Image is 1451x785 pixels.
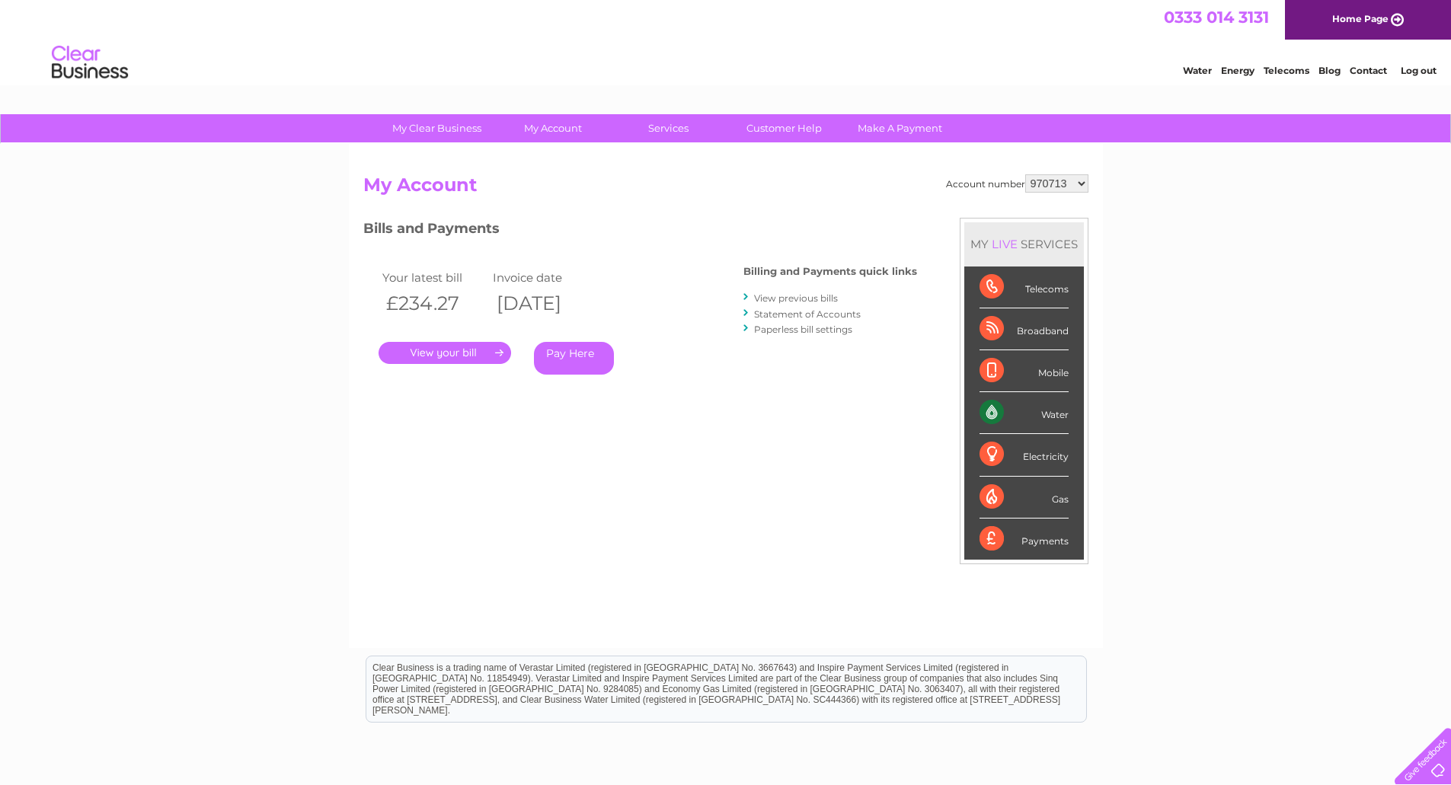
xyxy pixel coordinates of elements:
[989,237,1021,251] div: LIVE
[1221,65,1254,76] a: Energy
[606,114,731,142] a: Services
[366,8,1086,74] div: Clear Business is a trading name of Verastar Limited (registered in [GEOGRAPHIC_DATA] No. 3667643...
[489,288,599,319] th: [DATE]
[379,267,489,288] td: Your latest bill
[980,392,1069,434] div: Water
[1350,65,1387,76] a: Contact
[743,266,917,277] h4: Billing and Payments quick links
[489,267,599,288] td: Invoice date
[363,174,1088,203] h2: My Account
[754,308,861,320] a: Statement of Accounts
[51,40,129,86] img: logo.png
[1318,65,1341,76] a: Blog
[964,222,1084,266] div: MY SERVICES
[754,292,838,304] a: View previous bills
[363,218,917,244] h3: Bills and Payments
[980,434,1069,476] div: Electricity
[1401,65,1437,76] a: Log out
[1183,65,1212,76] a: Water
[490,114,615,142] a: My Account
[534,342,614,375] a: Pay Here
[721,114,847,142] a: Customer Help
[946,174,1088,193] div: Account number
[837,114,963,142] a: Make A Payment
[1164,8,1269,27] a: 0333 014 3131
[980,266,1069,308] div: Telecoms
[374,114,500,142] a: My Clear Business
[379,342,511,364] a: .
[980,308,1069,350] div: Broadband
[980,477,1069,519] div: Gas
[1264,65,1309,76] a: Telecoms
[980,350,1069,392] div: Mobile
[754,324,852,335] a: Paperless bill settings
[980,519,1069,560] div: Payments
[379,288,489,319] th: £234.27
